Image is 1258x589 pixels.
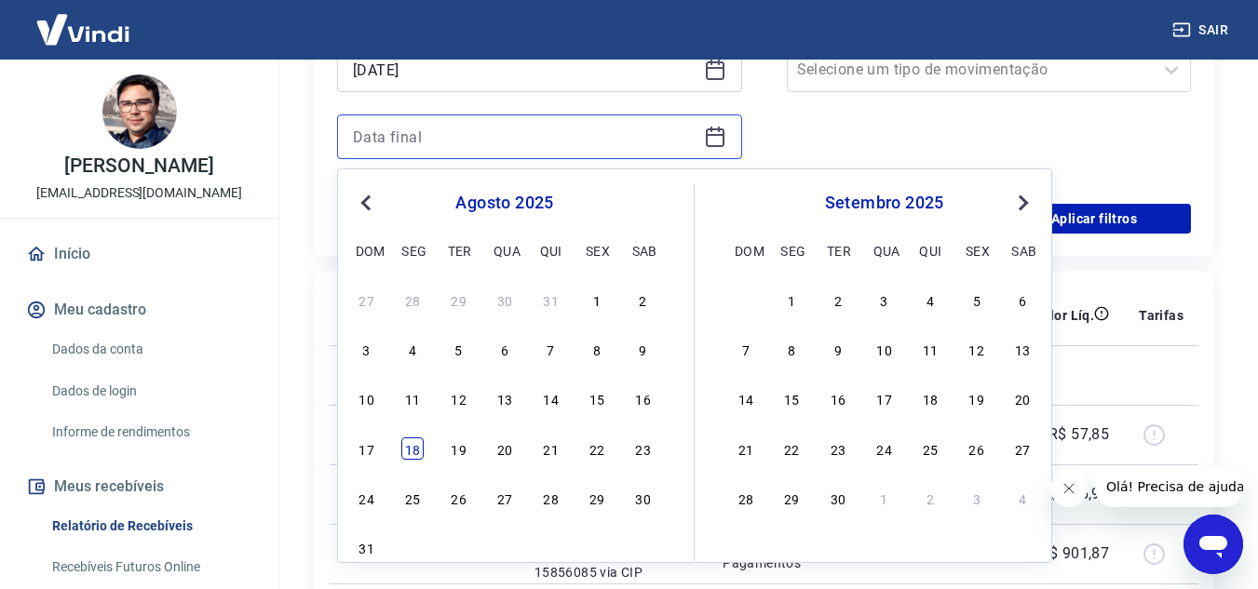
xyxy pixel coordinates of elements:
[494,487,516,509] div: Choose quarta-feira, 27 de agosto de 2025
[632,387,655,409] div: Choose sábado, 16 de agosto de 2025
[401,437,424,460] div: Choose segunda-feira, 18 de agosto de 2025
[355,192,377,214] button: Previous Month
[22,466,256,507] button: Meus recebíveis
[540,387,562,409] div: Choose quinta-feira, 14 de agosto de 2025
[401,338,424,360] div: Choose segunda-feira, 4 de agosto de 2025
[873,338,896,360] div: Choose quarta-feira, 10 de setembro de 2025
[448,338,470,360] div: Choose terça-feira, 5 de agosto de 2025
[448,536,470,558] div: Choose terça-feira, 2 de setembro de 2025
[827,239,849,261] div: ter
[401,487,424,509] div: Choose segunda-feira, 25 de agosto de 2025
[448,437,470,460] div: Choose terça-feira, 19 de agosto de 2025
[632,338,655,360] div: Choose sábado, 9 de agosto de 2025
[356,239,378,261] div: dom
[353,123,697,151] input: Data final
[586,536,608,558] div: Choose sexta-feira, 5 de setembro de 2025
[735,487,757,509] div: Choose domingo, 28 de setembro de 2025
[632,288,655,311] div: Choose sábado, 2 de agosto de 2025
[1095,466,1243,507] iframe: Mensagem da empresa
[586,437,608,460] div: Choose sexta-feira, 22 de agosto de 2025
[1139,306,1184,325] p: Tarifas
[780,387,803,409] div: Choose segunda-feira, 15 de setembro de 2025
[45,413,256,451] a: Informe de rendimentos
[45,548,256,586] a: Recebíveis Futuros Online
[45,372,256,410] a: Dados de login
[735,239,757,261] div: dom
[966,487,988,509] div: Choose sexta-feira, 3 de outubro de 2025
[353,286,656,561] div: month 2025-08
[873,288,896,311] div: Choose quarta-feira, 3 de setembro de 2025
[780,437,803,460] div: Choose segunda-feira, 22 de setembro de 2025
[356,536,378,558] div: Choose domingo, 31 de agosto de 2025
[1034,306,1094,325] p: Valor Líq.
[1011,437,1034,460] div: Choose sábado, 27 de setembro de 2025
[494,288,516,311] div: Choose quarta-feira, 30 de julho de 2025
[586,239,608,261] div: sex
[919,239,941,261] div: qui
[966,437,988,460] div: Choose sexta-feira, 26 de setembro de 2025
[540,487,562,509] div: Choose quinta-feira, 28 de agosto de 2025
[1169,13,1236,47] button: Sair
[540,437,562,460] div: Choose quinta-feira, 21 de agosto de 2025
[494,536,516,558] div: Choose quarta-feira, 3 de setembro de 2025
[586,338,608,360] div: Choose sexta-feira, 8 de agosto de 2025
[22,289,256,330] button: Meu cadastro
[919,288,941,311] div: Choose quinta-feira, 4 de setembro de 2025
[780,239,803,261] div: seg
[494,387,516,409] div: Choose quarta-feira, 13 de agosto de 2025
[873,239,896,261] div: qua
[966,338,988,360] div: Choose sexta-feira, 12 de setembro de 2025
[494,338,516,360] div: Choose quarta-feira, 6 de agosto de 2025
[632,536,655,558] div: Choose sábado, 6 de setembro de 2025
[632,437,655,460] div: Choose sábado, 23 de agosto de 2025
[586,288,608,311] div: Choose sexta-feira, 1 de agosto de 2025
[540,338,562,360] div: Choose quinta-feira, 7 de agosto de 2025
[827,338,849,360] div: Choose terça-feira, 9 de setembro de 2025
[827,288,849,311] div: Choose terça-feira, 2 de setembro de 2025
[1035,542,1109,565] p: -R$ 901,87
[919,487,941,509] div: Choose quinta-feira, 2 de outubro de 2025
[780,487,803,509] div: Choose segunda-feira, 29 de setembro de 2025
[1050,470,1088,507] iframe: Fechar mensagem
[586,487,608,509] div: Choose sexta-feira, 29 de agosto de 2025
[448,487,470,509] div: Choose terça-feira, 26 de agosto de 2025
[1012,192,1035,214] button: Next Month
[448,288,470,311] div: Choose terça-feira, 29 de julho de 2025
[356,338,378,360] div: Choose domingo, 3 de agosto de 2025
[827,487,849,509] div: Choose terça-feira, 30 de setembro de 2025
[401,288,424,311] div: Choose segunda-feira, 28 de julho de 2025
[873,387,896,409] div: Choose quarta-feira, 17 de setembro de 2025
[966,387,988,409] div: Choose sexta-feira, 19 de setembro de 2025
[494,437,516,460] div: Choose quarta-feira, 20 de agosto de 2025
[401,387,424,409] div: Choose segunda-feira, 11 de agosto de 2025
[22,234,256,274] a: Início
[1184,515,1243,574] iframe: Botão para abrir a janela de mensagens
[966,239,988,261] div: sex
[732,192,1036,214] div: setembro 2025
[45,507,256,545] a: Relatório de Recebíveis
[45,330,256,368] a: Dados da conta
[540,536,562,558] div: Choose quinta-feira, 4 de setembro de 2025
[401,239,424,261] div: seg
[1011,387,1034,409] div: Choose sábado, 20 de setembro de 2025
[1011,487,1034,509] div: Choose sábado, 4 de outubro de 2025
[540,239,562,261] div: qui
[353,192,656,214] div: agosto 2025
[1011,239,1034,261] div: sab
[919,437,941,460] div: Choose quinta-feira, 25 de setembro de 2025
[586,387,608,409] div: Choose sexta-feira, 15 de agosto de 2025
[735,387,757,409] div: Choose domingo, 14 de setembro de 2025
[36,183,242,203] p: [EMAIL_ADDRESS][DOMAIN_NAME]
[632,239,655,261] div: sab
[827,387,849,409] div: Choose terça-feira, 16 de setembro de 2025
[102,74,177,149] img: 5f3176ab-3122-416e-a87a-80a4ad3e2de9.jpeg
[873,487,896,509] div: Choose quarta-feira, 1 de outubro de 2025
[11,13,156,28] span: Olá! Precisa de ajuda?
[64,156,213,176] p: [PERSON_NAME]
[1011,288,1034,311] div: Choose sábado, 6 de setembro de 2025
[540,288,562,311] div: Choose quinta-feira, 31 de julho de 2025
[735,288,757,311] div: Choose domingo, 31 de agosto de 2025
[353,56,697,84] input: Data inicial
[1011,338,1034,360] div: Choose sábado, 13 de setembro de 2025
[919,387,941,409] div: Choose quinta-feira, 18 de setembro de 2025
